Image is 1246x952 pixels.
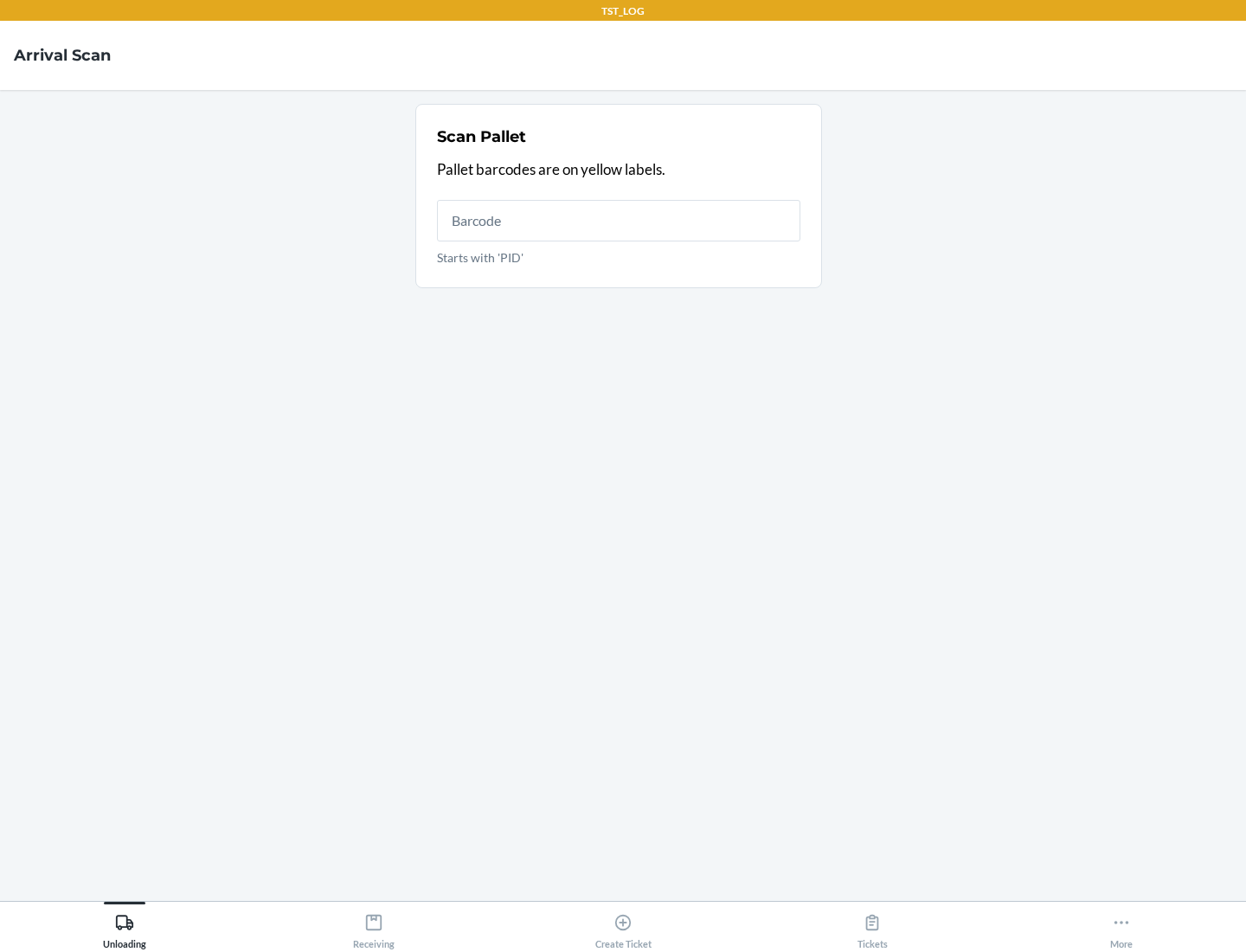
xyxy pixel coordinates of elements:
[249,902,498,949] button: Receiving
[103,906,146,949] div: Unloading
[437,125,526,148] h2: Scan Pallet
[437,200,800,241] input: Starts with 'PID'
[601,3,645,19] p: TST_LOG
[595,906,652,949] div: Create Ticket
[498,902,748,949] button: Create Ticket
[1110,906,1133,949] div: More
[353,906,395,949] div: Receiving
[437,248,800,267] p: Starts with 'PID'
[748,902,997,949] button: Tickets
[437,158,800,181] p: Pallet barcodes are on yellow labels.
[857,906,888,949] div: Tickets
[14,44,111,67] h4: Arrival Scan
[997,902,1246,949] button: More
